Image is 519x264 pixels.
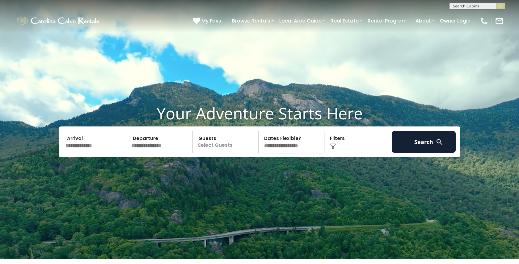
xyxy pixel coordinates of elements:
a: Browse Rentals [229,15,273,26]
a: About [412,15,434,26]
h1: Your Adventure Starts Here [5,104,514,123]
a: Local Area Guide [276,15,325,26]
img: phone-regular-white.png [480,17,488,25]
img: mail-regular-white.png [495,17,504,25]
button: Search [392,131,456,153]
a: Real Estate [327,15,362,26]
img: White-1-1-2.png [15,15,101,27]
p: Select Guests [195,131,258,153]
img: filter--v1.png [330,143,336,150]
a: Rental Program [365,15,410,26]
a: Owner Login [437,15,474,26]
span: My Favs [201,17,221,25]
a: My Favs [193,17,223,25]
img: search-regular-white.png [436,138,443,146]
